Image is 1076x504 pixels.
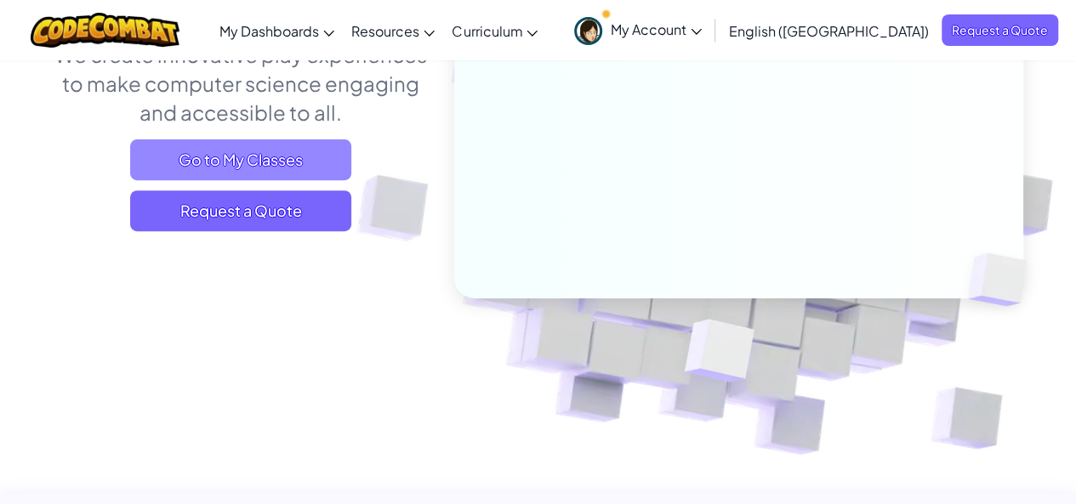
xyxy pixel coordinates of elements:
a: Request a Quote [942,14,1058,46]
img: CodeCombat logo [31,13,179,48]
img: Overlap cubes [642,283,794,424]
a: Request a Quote [130,190,351,231]
a: My Dashboards [211,8,343,54]
span: My Dashboards [219,22,319,40]
span: Curriculum [452,22,522,40]
span: My Account [611,20,702,38]
a: Curriculum [443,8,546,54]
span: Resources [351,22,419,40]
p: We create innovative play experiences to make computer science engaging and accessible to all. [54,40,429,127]
a: Go to My Classes [130,139,351,180]
a: English ([GEOGRAPHIC_DATA]) [720,8,937,54]
a: Resources [343,8,443,54]
span: English ([GEOGRAPHIC_DATA]) [729,22,929,40]
img: Overlap cubes [939,218,1067,342]
a: My Account [566,3,710,57]
img: avatar [574,17,602,45]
